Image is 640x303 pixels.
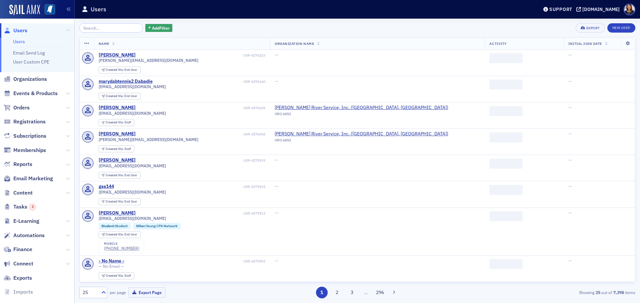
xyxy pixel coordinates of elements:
[99,119,134,126] div: Created Via: Staff
[99,258,124,264] a: - No Name -
[4,104,30,111] a: Orders
[489,211,523,221] span: ‌
[99,210,136,216] a: [PERSON_NAME]
[13,218,39,225] span: E-Learning
[607,23,635,33] a: New User
[13,274,32,282] span: Exports
[4,274,32,282] a: Exports
[99,93,141,100] div: Created Via: End User
[13,246,32,253] span: Finance
[316,287,328,298] button: 1
[106,173,124,177] span: Created Via :
[99,231,141,238] div: Created Via: End User
[275,210,278,216] span: —
[115,185,265,189] div: USR-4275915
[101,224,115,228] span: Student :
[99,272,134,279] div: Created Via: Staff
[576,7,622,12] button: [DOMAIN_NAME]
[4,118,46,125] a: Registrations
[106,273,124,278] span: Created Via :
[13,260,33,267] span: Connect
[104,246,139,251] a: [PHONE_NUMBER]
[106,147,131,151] div: Staff
[275,138,448,145] div: ORG-6852
[582,6,620,12] div: [DOMAIN_NAME]
[13,232,45,239] span: Automations
[374,287,386,298] button: 296
[137,211,265,216] div: USR-4275913
[489,53,523,63] span: ‌
[13,27,27,34] span: Users
[45,4,55,15] img: SailAMX
[624,4,635,15] span: Profile
[4,232,45,239] a: Automations
[106,274,131,278] div: Staff
[4,203,36,211] a: Tasks3
[106,120,124,124] span: Created Via :
[106,232,124,236] span: Created Via :
[99,184,114,190] a: gss144
[13,104,30,111] span: Orders
[13,50,45,56] a: Email Send Log
[99,84,166,89] span: [EMAIL_ADDRESS][DOMAIN_NAME]
[110,289,126,295] label: per page
[4,189,33,197] a: Content
[99,131,136,137] a: [PERSON_NAME]
[125,259,265,263] div: USR-4275903
[99,78,153,84] a: marydabtennis2 Dabadie
[9,5,40,15] img: SailAMX
[136,224,178,228] a: Other:Young CPA Network
[568,157,572,163] span: —
[4,175,53,182] a: Email Marketing
[13,90,58,97] span: Events & Products
[13,132,46,140] span: Subscriptions
[13,118,46,125] span: Registrations
[275,157,278,163] span: —
[79,23,143,33] input: Search…
[275,112,448,118] div: ORG-6852
[106,199,124,204] span: Created Via :
[106,94,124,98] span: Created Via :
[275,183,278,189] span: —
[4,161,32,168] a: Reports
[40,4,55,16] a: View Homepage
[275,131,448,137] span: Terral River Service, Inc. (Vicksburg, MS)
[99,52,136,58] a: [PERSON_NAME]
[137,53,265,58] div: USR-4276223
[455,289,635,295] div: Showing out of items
[83,289,97,296] div: 25
[99,111,166,116] span: [EMAIL_ADDRESS][DOMAIN_NAME]
[489,41,507,46] span: Activity
[275,78,278,84] span: —
[489,132,523,142] span: ‌
[106,200,137,204] div: End User
[99,105,136,111] div: [PERSON_NAME]
[489,106,523,116] span: ‌
[576,23,605,33] button: Export
[99,67,141,74] div: Created Via: End User
[568,210,572,216] span: —
[99,163,166,168] span: [EMAIL_ADDRESS][DOMAIN_NAME]
[13,203,36,211] span: Tasks
[99,264,124,269] span: — No Email —
[13,288,33,296] span: Imports
[4,76,47,83] a: Organizations
[99,223,131,229] div: Student:
[99,157,136,163] a: [PERSON_NAME]
[99,145,134,152] div: Created Via: Staff
[586,26,600,30] div: Export
[568,41,602,46] span: Initial Join Date
[4,90,58,97] a: Events & Products
[13,175,53,182] span: Email Marketing
[133,223,181,229] div: Other:
[568,52,572,58] span: —
[275,52,278,58] span: —
[13,39,25,45] a: Users
[568,104,572,110] span: —
[275,105,448,111] span: Terral River Service, Inc. (Vicksburg, MS)
[275,258,278,264] span: —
